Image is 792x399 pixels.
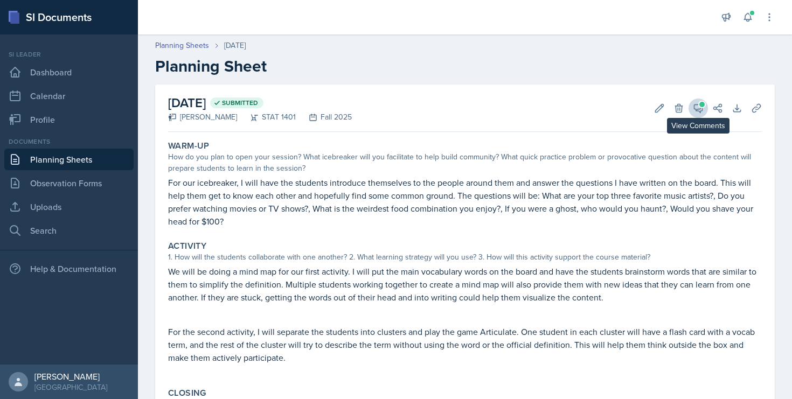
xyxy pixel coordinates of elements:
[222,99,258,107] span: Submitted
[168,141,210,151] label: Warm-Up
[168,325,762,364] p: For the second activity, I will separate the students into clusters and play the game Articulate....
[4,85,134,107] a: Calendar
[224,40,246,51] div: [DATE]
[155,40,209,51] a: Planning Sheets
[689,99,708,118] button: View Comments
[296,111,352,123] div: Fall 2025
[4,109,134,130] a: Profile
[4,220,134,241] a: Search
[168,111,237,123] div: [PERSON_NAME]
[4,172,134,194] a: Observation Forms
[4,149,134,170] a: Planning Sheets
[155,57,775,76] h2: Planning Sheet
[34,371,107,382] div: [PERSON_NAME]
[168,388,206,398] label: Closing
[4,196,134,218] a: Uploads
[4,50,134,59] div: Si leader
[237,111,296,123] div: STAT 1401
[168,241,206,251] label: Activity
[168,151,762,174] div: How do you plan to open your session? What icebreaker will you facilitate to help build community...
[168,251,762,263] div: 1. How will the students collaborate with one another? 2. What learning strategy will you use? 3....
[34,382,107,393] div: [GEOGRAPHIC_DATA]
[4,61,134,83] a: Dashboard
[4,258,134,279] div: Help & Documentation
[168,265,762,304] p: We will be doing a mind map for our first activity. I will put the main vocabulary words on the b...
[168,176,762,228] p: For our icebreaker, I will have the students introduce themselves to the people around them and a...
[4,137,134,146] div: Documents
[168,93,352,113] h2: [DATE]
